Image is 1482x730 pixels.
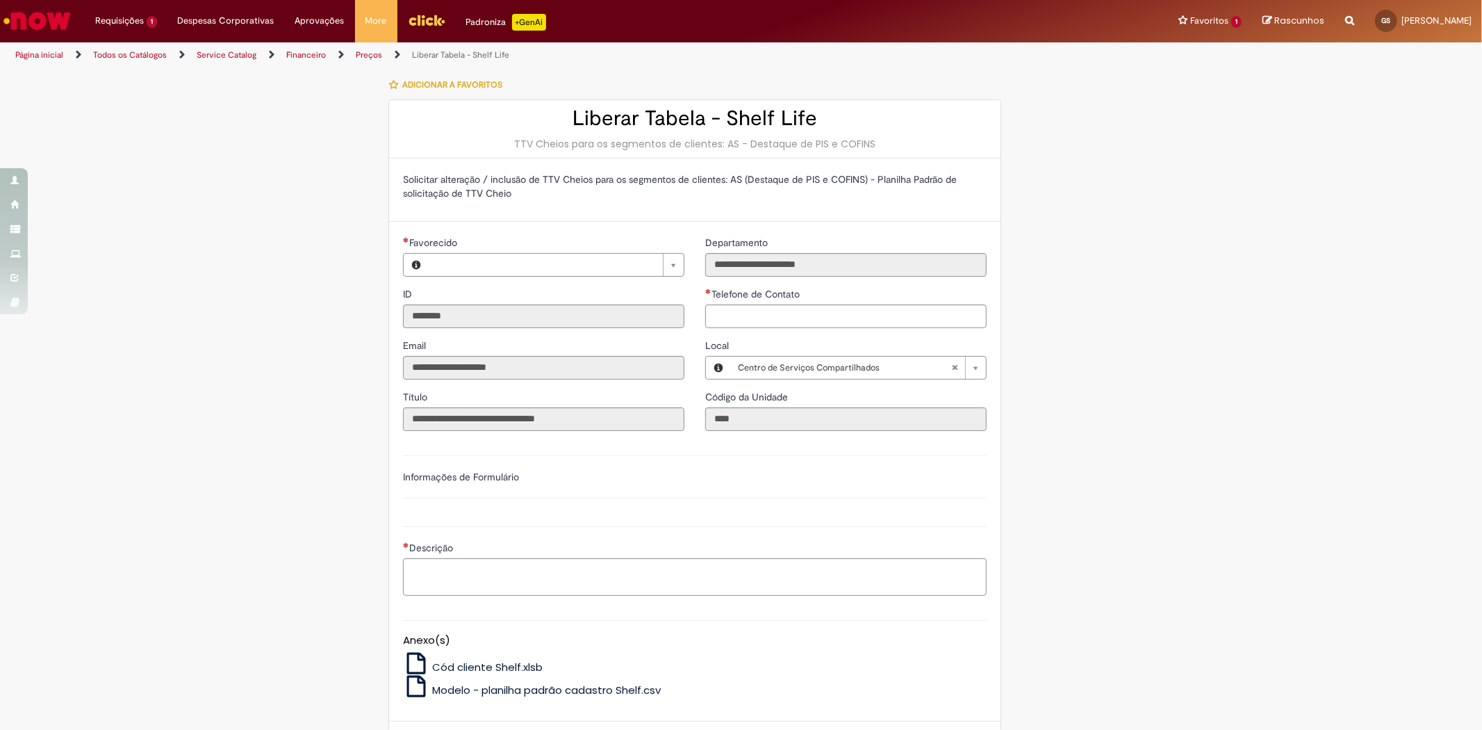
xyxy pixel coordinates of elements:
p: +GenAi [512,14,546,31]
span: Somente leitura - ID [403,288,415,300]
span: Necessários [403,542,409,548]
p: Solicitar alteração / inclusão de TTV Cheios para os segmentos de clientes: AS (Destaque de PIS e... [403,172,987,200]
span: Adicionar a Favoritos [402,79,502,90]
a: Financeiro [286,49,326,60]
label: Somente leitura - Email [403,339,429,352]
button: Adicionar a Favoritos [388,70,510,99]
div: Padroniza [466,14,546,31]
span: Necessários - Favorecido [409,236,460,249]
span: Somente leitura - Título [403,391,430,403]
input: Código da Unidade [705,407,987,431]
input: Email [403,356,684,380]
a: Preços [356,49,382,60]
span: Despesas Corporativas [178,14,274,28]
textarea: Descrição [403,558,987,596]
span: Aprovações [295,14,345,28]
span: GS [1382,16,1391,25]
ul: Trilhas de página [10,42,978,68]
label: Somente leitura - Código da Unidade [705,390,791,404]
span: Centro de Serviços Compartilhados [738,357,951,379]
span: More [365,14,387,28]
h5: Anexo(s) [403,635,987,647]
label: Somente leitura - Título [403,390,430,404]
a: Página inicial [15,49,63,60]
h2: Liberar Tabela - Shelf Life [403,107,987,130]
label: Somente leitura - Departamento [705,236,771,250]
a: Liberar Tabela - Shelf Life [412,49,509,60]
img: click_logo_yellow_360x200.png [408,10,445,31]
a: Rascunhos [1262,15,1324,28]
input: ID [403,305,684,328]
input: Departamento [705,253,987,277]
div: TTV Cheios para os segmentos de clientes: AS - Destaque de PIS e COFINS [403,137,987,151]
a: Cód cliente Shelf.xlsb [403,660,543,674]
input: Título [403,407,684,431]
span: Rascunhos [1274,14,1324,27]
abbr: Limpar campo Local [944,357,965,379]
a: Modelo - planilha padrão cadastro Shelf.csv [403,683,661,697]
span: [PERSON_NAME] [1401,15,1472,26]
button: Local, Visualizar este registro Centro de Serviços Compartilhados [706,357,731,379]
span: Favoritos [1190,14,1228,28]
span: Descrição [409,542,456,554]
span: 1 [147,16,157,28]
a: Centro de Serviços CompartilhadosLimpar campo Local [731,357,986,379]
input: Telefone de Contato [705,305,987,328]
a: Limpar campo Favorecido [429,254,684,276]
span: Cód cliente Shelf.xlsb [432,660,543,674]
label: Informações de Formulário [403,471,519,483]
span: Requisições [95,14,144,28]
a: Todos os Catálogos [93,49,167,60]
button: Favorecido, Visualizar este registro [404,254,429,276]
label: Somente leitura - ID [403,287,415,301]
span: Modelo - planilha padrão cadastro Shelf.csv [432,683,661,697]
span: Necessários [403,237,409,243]
img: ServiceNow [1,7,73,35]
span: 1 [1231,16,1242,28]
span: Somente leitura - Email [403,339,429,352]
span: Telefone de Contato [711,288,802,300]
span: Necessários [705,289,711,294]
span: Local [705,339,732,352]
span: Somente leitura - Código da Unidade [705,391,791,403]
a: Service Catalog [197,49,256,60]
